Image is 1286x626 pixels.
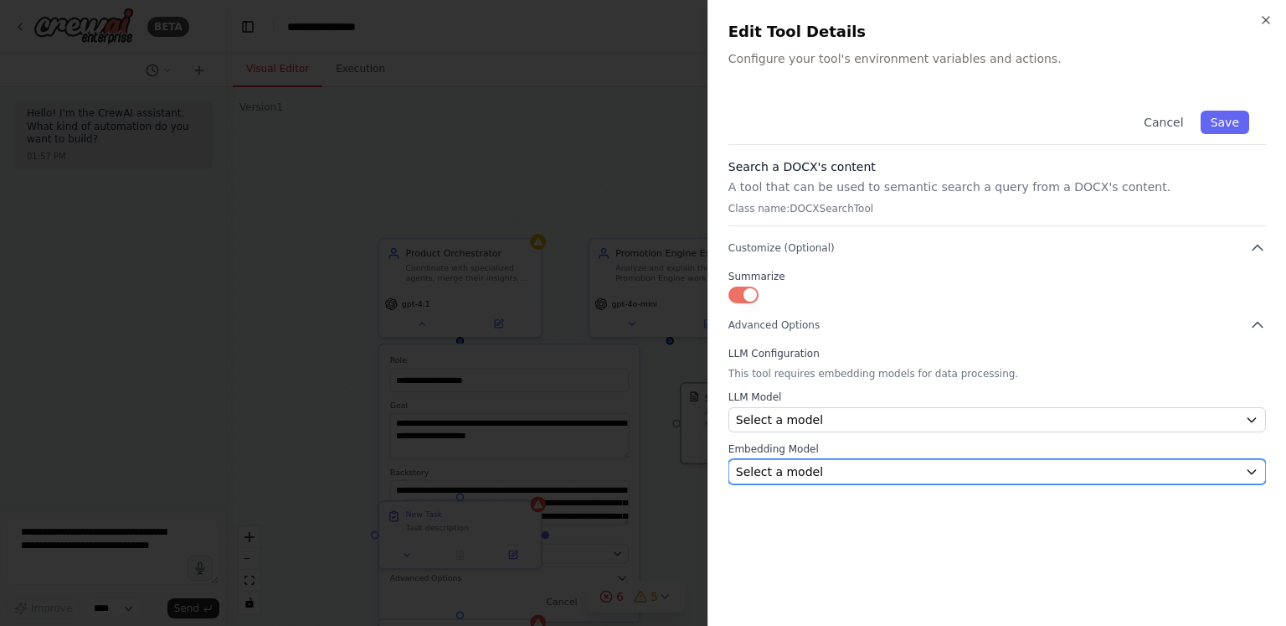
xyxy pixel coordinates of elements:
[736,411,823,428] span: Select a model
[728,347,1266,360] label: LLM Configuration
[728,391,1266,404] label: LLM Model
[728,50,1266,67] p: Configure your tool's environment variables and actions.
[728,20,1266,44] h2: Edit Tool Details
[728,459,1266,484] button: Select a model
[728,240,1266,256] button: Customize (Optional)
[736,463,823,480] span: Select a model
[728,241,835,255] span: Customize (Optional)
[728,317,1266,334] button: Advanced Options
[1134,111,1193,134] button: Cancel
[728,318,820,332] span: Advanced Options
[728,367,1266,380] p: This tool requires embedding models for data processing.
[1201,111,1249,134] button: Save
[728,407,1266,432] button: Select a model
[728,158,1266,175] h3: Search a DOCX's content
[728,442,1266,456] label: Embedding Model
[728,270,1266,283] label: Summarize
[728,178,1266,195] p: A tool that can be used to semantic search a query from a DOCX's content.
[728,202,1266,215] p: Class name: DOCXSearchTool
